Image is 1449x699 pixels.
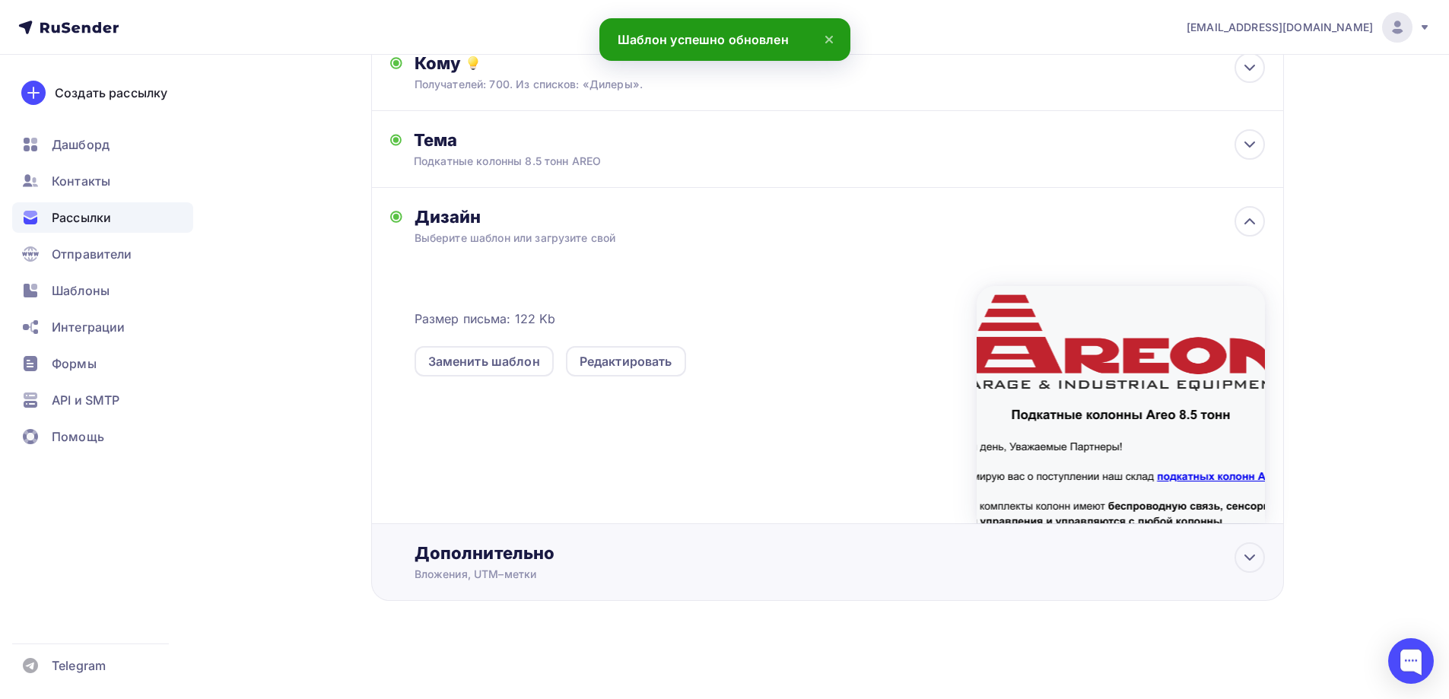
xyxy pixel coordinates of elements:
span: [EMAIL_ADDRESS][DOMAIN_NAME] [1187,20,1373,35]
span: API и SMTP [52,391,119,409]
span: Отправители [52,245,132,263]
div: Создать рассылку [55,84,167,102]
div: Получателей: 700. Из списков: «Дилеры». [415,77,1180,92]
span: Интеграции [52,318,125,336]
a: Шаблоны [12,275,193,306]
a: Контакты [12,166,193,196]
div: Выберите шаблон или загрузите свой [415,230,1180,246]
div: Подкатные колонны 8.5 тонн AREO [414,154,685,169]
div: Кому [415,52,1265,74]
span: Рассылки [52,208,111,227]
a: Отправители [12,239,193,269]
a: [EMAIL_ADDRESS][DOMAIN_NAME] [1187,12,1431,43]
span: Помощь [52,427,104,446]
div: Заменить шаблон [428,352,540,370]
div: Дизайн [415,206,1265,227]
span: Контакты [52,172,110,190]
span: Telegram [52,656,106,675]
div: Дополнительно [415,542,1265,564]
span: Дашборд [52,135,110,154]
a: Дашборд [12,129,193,160]
span: Шаблоны [52,281,110,300]
div: Редактировать [580,352,672,370]
a: Рассылки [12,202,193,233]
span: Формы [52,354,97,373]
a: Формы [12,348,193,379]
span: Размер письма: 122 Kb [415,310,556,328]
div: Тема [414,129,714,151]
div: Вложения, UTM–метки [415,567,1180,582]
